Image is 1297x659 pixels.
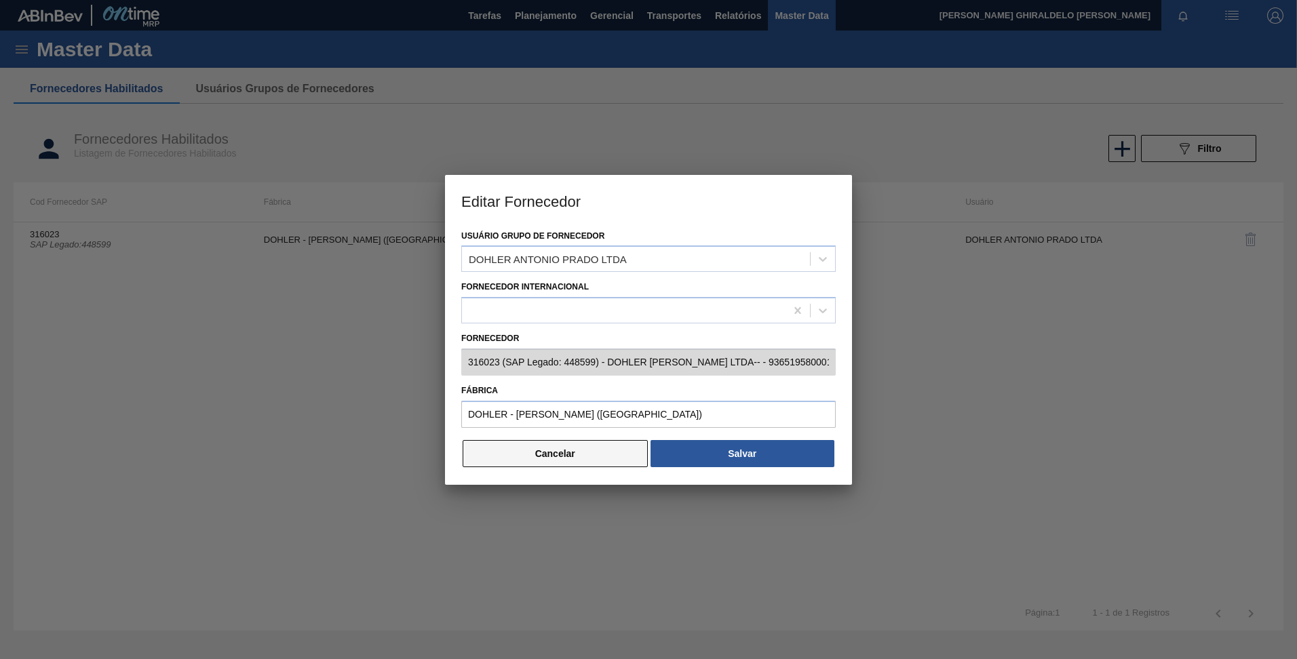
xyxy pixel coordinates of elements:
[651,440,834,467] button: Salvar
[461,282,589,292] label: Fornecedor Internacional
[445,175,852,226] h3: Editar Fornecedor
[469,254,627,265] div: DOHLER ANTONIO PRADO LTDA
[461,329,836,348] label: Fornecedor
[461,381,836,401] label: Fábrica
[461,231,604,241] label: Usuário Grupo de Fornecedor
[463,440,648,467] button: Cancelar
